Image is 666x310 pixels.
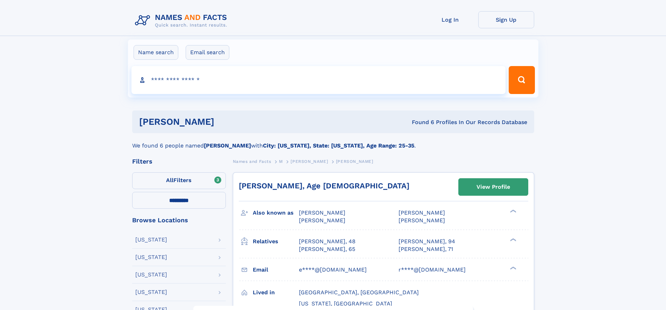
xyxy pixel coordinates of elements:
[233,157,271,166] a: Names and Facts
[139,117,313,126] h1: [PERSON_NAME]
[509,66,535,94] button: Search Button
[291,157,328,166] a: [PERSON_NAME]
[132,172,226,189] label: Filters
[135,237,167,243] div: [US_STATE]
[478,11,534,28] a: Sign Up
[132,11,233,30] img: Logo Names and Facts
[253,287,299,298] h3: Lived in
[313,118,527,126] div: Found 6 Profiles In Our Records Database
[135,254,167,260] div: [US_STATE]
[299,209,345,216] span: [PERSON_NAME]
[132,133,534,150] div: We found 6 people named with .
[279,157,283,166] a: M
[399,209,445,216] span: [PERSON_NAME]
[399,238,455,245] a: [PERSON_NAME], 94
[135,272,167,277] div: [US_STATE]
[508,209,517,214] div: ❯
[299,238,356,245] a: [PERSON_NAME], 48
[253,264,299,276] h3: Email
[239,181,409,190] a: [PERSON_NAME], Age [DEMOGRAPHIC_DATA]
[279,159,283,164] span: M
[508,266,517,270] div: ❯
[336,159,373,164] span: [PERSON_NAME]
[135,289,167,295] div: [US_STATE]
[186,45,229,60] label: Email search
[291,159,328,164] span: [PERSON_NAME]
[253,236,299,247] h3: Relatives
[166,177,173,183] span: All
[204,142,251,149] b: [PERSON_NAME]
[299,289,419,296] span: [GEOGRAPHIC_DATA], [GEOGRAPHIC_DATA]
[299,217,345,224] span: [PERSON_NAME]
[263,142,414,149] b: City: [US_STATE], State: [US_STATE], Age Range: 25-35
[253,207,299,219] h3: Also known as
[399,245,453,253] a: [PERSON_NAME], 71
[299,300,392,307] span: [US_STATE], [GEOGRAPHIC_DATA]
[508,237,517,242] div: ❯
[477,179,510,195] div: View Profile
[134,45,178,60] label: Name search
[422,11,478,28] a: Log In
[459,179,528,195] a: View Profile
[131,66,506,94] input: search input
[132,158,226,165] div: Filters
[299,245,355,253] a: [PERSON_NAME], 65
[399,217,445,224] span: [PERSON_NAME]
[132,217,226,223] div: Browse Locations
